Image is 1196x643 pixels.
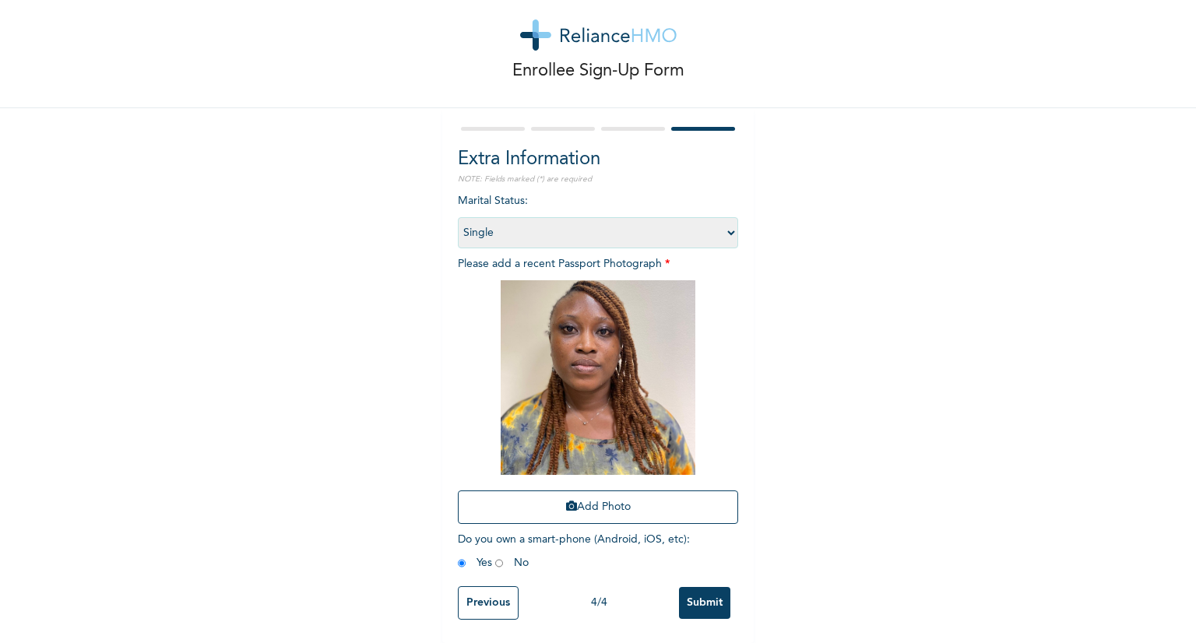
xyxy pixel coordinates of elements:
h2: Extra Information [458,146,738,174]
span: Marital Status : [458,195,738,238]
span: Please add a recent Passport Photograph [458,258,738,532]
img: Crop [501,280,695,475]
input: Previous [458,586,519,620]
input: Submit [679,587,730,619]
span: Do you own a smart-phone (Android, iOS, etc) : Yes No [458,534,690,568]
div: 4 / 4 [519,595,679,611]
img: logo [520,19,677,51]
p: NOTE: Fields marked (*) are required [458,174,738,185]
button: Add Photo [458,490,738,524]
p: Enrollee Sign-Up Form [512,58,684,84]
